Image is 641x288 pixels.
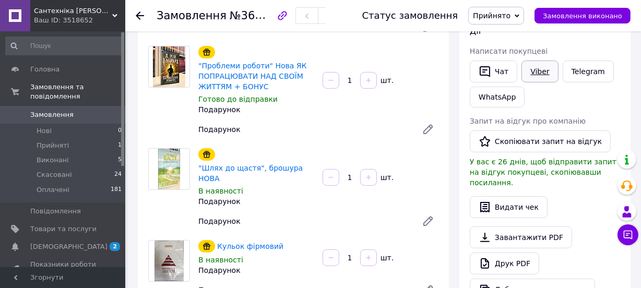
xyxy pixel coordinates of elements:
[378,172,395,183] div: шт.
[30,260,97,279] span: Показники роботи компанії
[34,16,125,25] div: Ваш ID: 3518652
[198,104,314,115] div: Подарунок
[470,87,525,107] a: WhatsApp
[30,110,74,119] span: Замовлення
[535,8,631,23] button: Замовлення виконано
[470,130,611,152] button: Скопіювати запит на відгук
[37,126,52,136] span: Нові
[198,62,307,91] a: "Проблеми роботи" Нова ЯК ПОПРАЦЮВАТИ НАД СВОЇМ ЖИТТЯМ + БОНУС
[521,61,558,82] a: Viber
[37,185,69,195] span: Оплачені
[30,82,125,101] span: Замовлення та повідомлення
[470,196,548,218] button: Видати чек
[470,253,539,274] a: Друк PDF
[378,253,395,263] div: шт.
[158,149,181,189] img: "Шлях до щастя", брошура НОВА
[155,241,183,281] img: Кульок фірмовий
[470,61,517,82] button: Чат
[198,164,303,183] a: "Шлях до щастя", брошура НОВА
[198,256,243,264] span: В наявності
[543,12,622,20] span: Замовлення виконано
[470,117,586,125] span: Запит на відгук про компанію
[198,196,314,207] div: Подарунок
[418,211,438,232] a: Редагувати
[5,37,123,55] input: Пошук
[30,207,81,216] span: Повідомлення
[110,242,120,251] span: 2
[30,224,97,234] span: Товари та послуги
[153,46,185,87] img: "Проблеми роботи" Нова ЯК ПОПРАЦЮВАТИ НАД СВОЇМ ЖИТТЯМ + БОНУС
[30,242,108,251] span: [DEMOGRAPHIC_DATA]
[198,95,278,103] span: Готово до відправки
[217,242,283,250] a: Кульок фірмовий
[378,75,395,86] div: шт.
[37,170,72,179] span: Скасовані
[470,47,548,55] span: Написати покупцеві
[114,170,122,179] span: 24
[198,265,314,275] div: Подарунок
[198,187,243,195] span: В наявності
[37,141,69,150] span: Прийняті
[118,155,122,165] span: 5
[37,155,69,165] span: Виконані
[230,9,304,22] span: №365715927
[563,61,614,82] a: Telegram
[470,226,572,248] a: Завантажити PDF
[194,122,413,137] div: Подарунок
[111,185,122,195] span: 181
[136,10,144,21] div: Повернутися назад
[118,126,122,136] span: 0
[470,26,481,36] span: Дії
[30,65,60,74] span: Головна
[118,141,122,150] span: 1
[362,10,458,21] div: Статус замовлення
[473,11,511,20] span: Прийнято
[618,224,638,245] button: Чат з покупцем
[418,119,438,140] a: Редагувати
[34,6,112,16] span: Сантехніка Kraus & K°
[194,214,413,229] div: Подарунок
[157,9,227,22] span: Замовлення
[470,158,616,187] span: У вас є 26 днів, щоб відправити запит на відгук покупцеві, скопіювавши посилання.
